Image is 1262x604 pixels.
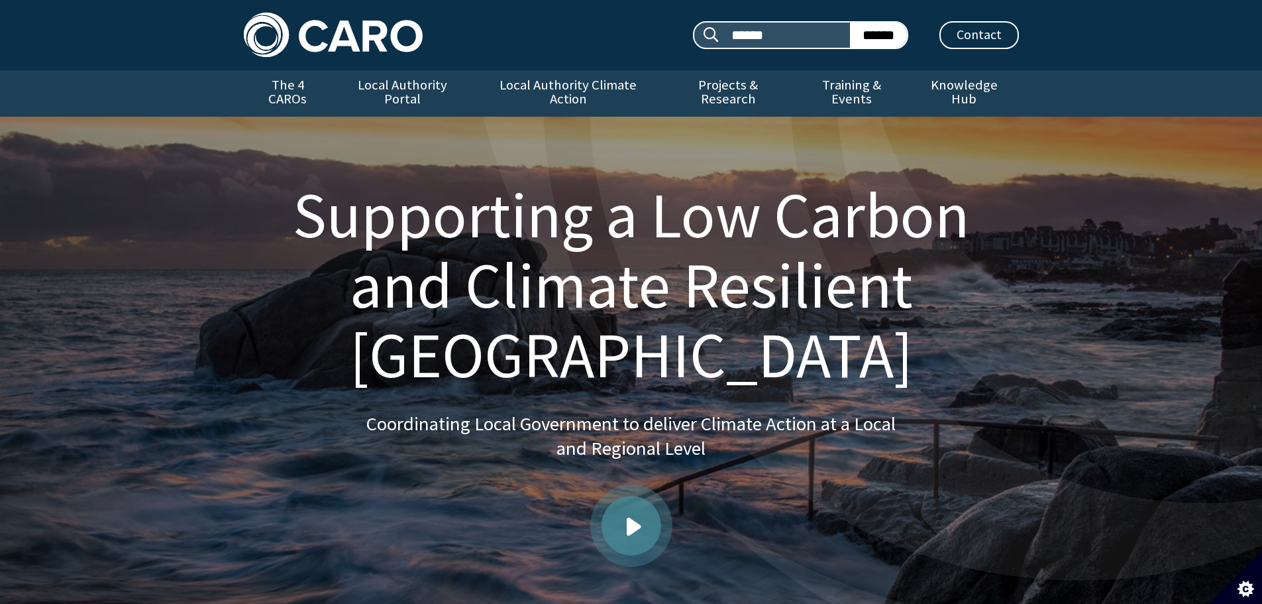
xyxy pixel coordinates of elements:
p: Coordinating Local Government to deliver Climate Action at a Local and Regional Level [366,412,896,461]
img: Caro logo [244,13,423,57]
a: Knowledge Hub [910,70,1018,117]
a: Local Authority Portal [332,70,474,117]
a: Local Authority Climate Action [474,70,662,117]
h1: Supporting a Low Carbon and Climate Resilient [GEOGRAPHIC_DATA] [260,180,1003,391]
a: Contact [939,21,1019,49]
button: Set cookie preferences [1209,551,1262,604]
a: Training & Events [794,70,910,117]
a: Projects & Research [662,70,794,117]
a: Play video [602,496,661,556]
a: The 4 CAROs [244,70,332,117]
